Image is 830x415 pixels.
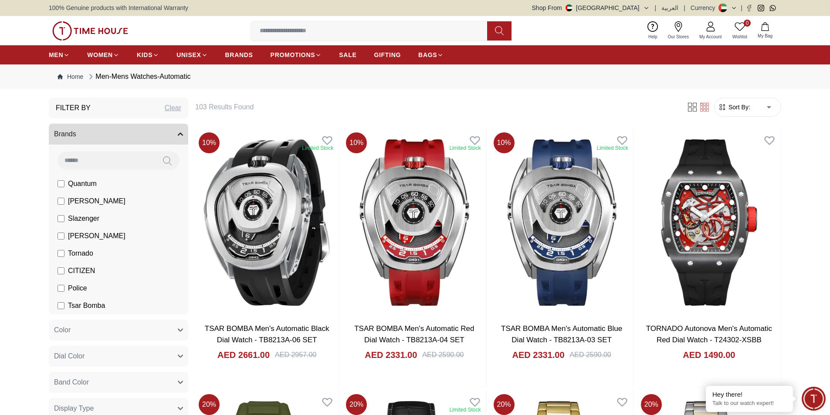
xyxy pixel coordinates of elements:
[339,51,356,59] span: SALE
[494,394,515,415] span: 20 %
[664,34,692,40] span: Our Stores
[195,102,676,112] h6: 103 Results Found
[684,3,685,12] span: |
[58,215,64,222] input: Slazenger
[422,350,464,360] div: AED 2590.00
[68,300,105,311] span: Tsar Bomba
[532,3,650,12] button: Shop From[GEOGRAPHIC_DATA]
[54,377,89,388] span: Band Color
[199,132,220,153] span: 10 %
[374,47,401,63] a: GIFTING
[354,324,474,344] a: TSAR BOMBA Men's Automatic Red Dial Watch - TB8213A-04 SET
[217,349,270,361] h4: AED 2661.00
[225,47,253,63] a: BRANDS
[199,394,220,415] span: 20 %
[741,3,742,12] span: |
[490,129,634,316] img: TSAR BOMBA Men's Automatic Blue Dial Watch - TB8213A-03 SET
[49,124,188,145] button: Brands
[49,51,63,59] span: MEN
[637,129,781,316] img: TORNADO Autonova Men's Automatic Red Dial Watch - T24302-XSBB
[68,283,87,294] span: Police
[566,4,573,11] img: United Arab Emirates
[58,302,64,309] input: Tsar Bomba
[661,3,678,12] button: العربية
[802,387,826,411] div: Chat Widget
[302,145,333,152] div: Limited Stock
[52,21,128,40] img: ...
[225,51,253,59] span: BRANDS
[68,196,125,206] span: [PERSON_NAME]
[449,406,481,413] div: Limited Stock
[49,346,188,367] button: Dial Color
[54,325,71,335] span: Color
[663,20,694,42] a: Our Stores
[49,3,188,12] span: 100% Genuine products with International Warranty
[195,129,339,316] img: TSAR BOMBA Men's Automatic Black Dial Watch - TB8213A-06 SET
[418,51,437,59] span: BAGS
[752,20,778,41] button: My Bag
[746,5,752,11] a: Facebook
[137,51,152,59] span: KIDS
[58,250,64,257] input: Tornado
[645,34,661,40] span: Help
[58,72,83,81] a: Home
[87,47,119,63] a: WOMEN
[176,51,201,59] span: UNISEX
[712,400,786,407] p: Talk to our watch expert!
[718,103,750,111] button: Sort By:
[744,20,751,27] span: 0
[87,71,190,82] div: Men-Mens Watches-Automatic
[137,47,159,63] a: KIDS
[346,132,367,153] span: 10 %
[68,266,95,276] span: CITIZEN
[271,47,322,63] a: PROMOTIONS
[68,248,93,259] span: Tornado
[758,5,764,11] a: Instagram
[271,51,315,59] span: PROMOTIONS
[597,145,628,152] div: Limited Stock
[49,47,70,63] a: MEN
[54,403,94,414] span: Display Type
[54,351,85,361] span: Dial Color
[68,179,97,189] span: Quantum
[339,47,356,63] a: SALE
[68,213,99,224] span: Slazenger
[49,320,188,341] button: Color
[683,349,735,361] h4: AED 1490.00
[494,132,515,153] span: 10 %
[346,394,367,415] span: 20 %
[501,324,622,344] a: TSAR BOMBA Men's Automatic Blue Dial Watch - TB8213A-03 SET
[58,198,64,205] input: [PERSON_NAME]
[449,145,481,152] div: Limited Stock
[712,390,786,399] div: Hey there!
[205,324,329,344] a: TSAR BOMBA Men's Automatic Black Dial Watch - TB8213A-06 SET
[570,350,611,360] div: AED 2590.00
[54,129,76,139] span: Brands
[729,34,751,40] span: Wishlist
[374,51,401,59] span: GIFTING
[56,103,91,113] h3: Filter By
[641,394,662,415] span: 20 %
[176,47,207,63] a: UNISEX
[165,103,181,113] div: Clear
[769,5,776,11] a: Whatsapp
[365,349,417,361] h4: AED 2331.00
[58,267,64,274] input: CITIZEN
[58,233,64,240] input: [PERSON_NAME]
[691,3,719,12] div: Currency
[696,34,725,40] span: My Account
[275,350,316,360] div: AED 2957.00
[754,33,776,39] span: My Bag
[643,20,663,42] a: Help
[727,20,752,42] a: 0Wishlist
[49,372,188,393] button: Band Color
[418,47,444,63] a: BAGS
[646,324,772,344] a: TORNADO Autonova Men's Automatic Red Dial Watch - T24302-XSBB
[49,64,781,89] nav: Breadcrumb
[342,129,486,316] img: TSAR BOMBA Men's Automatic Red Dial Watch - TB8213A-04 SET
